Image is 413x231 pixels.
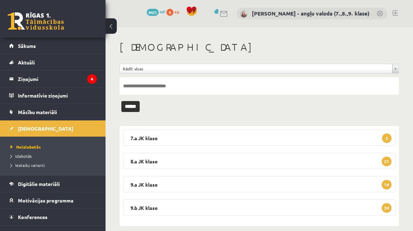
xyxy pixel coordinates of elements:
span: Rādīt visas [123,64,389,73]
i: 4 [87,74,97,84]
a: Motivācijas programma [9,192,97,208]
a: [DEMOGRAPHIC_DATA] [9,120,97,137]
legend: Informatīvie ziņojumi [18,87,97,104]
a: Informatīvie ziņojumi [9,87,97,104]
span: 0 [166,9,173,16]
span: Konferences [18,214,47,220]
a: Konferences [9,209,97,225]
a: Rīgas 1. Tālmācības vidusskola [8,12,64,30]
span: [DEMOGRAPHIC_DATA] [18,125,73,132]
span: Motivācijas programma [18,197,74,204]
legend: Ziņojumi [18,71,97,87]
a: Ziņojumi4 [9,71,97,87]
a: Mācību materiāli [9,104,97,120]
span: Neizlabotās [11,144,41,150]
legend: 9.a JK klase [123,176,395,192]
span: 2 [382,133,392,143]
a: Aktuāli [9,54,97,70]
legend: 9.b JK klase [123,199,395,216]
legend: 7.a JK klase [123,130,395,146]
span: 21 [382,157,392,166]
legend: 8.a JK klase [123,153,395,169]
span: 8425 [147,9,159,16]
h1: [DEMOGRAPHIC_DATA] [120,41,399,53]
span: 34 [382,203,392,213]
span: Sākums [18,43,36,49]
a: Sākums [9,38,97,54]
a: Ieskaišu varianti [11,162,99,168]
span: mP [160,9,165,14]
a: Neizlabotās [11,144,99,150]
span: Mācību materiāli [18,109,57,115]
a: Izlabotās [11,153,99,159]
span: Aktuāli [18,59,35,65]
a: [PERSON_NAME] - angļu valoda (7.,8.,9. klase) [252,10,369,17]
span: Ieskaišu varianti [11,162,45,168]
span: Digitālie materiāli [18,181,60,187]
a: 0 xp [166,9,183,14]
img: Laila Priedīte-Dimiņa - angļu valoda (7.,8.,9. klase) [240,11,247,18]
a: Rādīt visas [120,64,399,73]
a: Digitālie materiāli [9,176,97,192]
span: Izlabotās [11,153,32,159]
span: 14 [382,180,392,189]
span: xp [174,9,179,14]
a: 8425 mP [147,9,165,14]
